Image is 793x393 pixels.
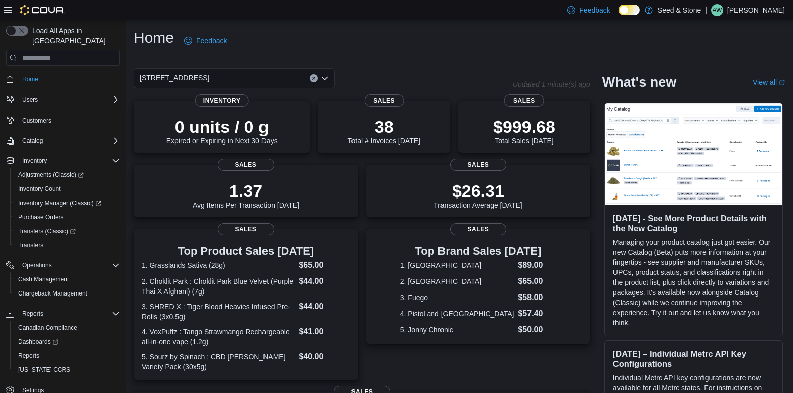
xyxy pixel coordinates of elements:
[14,350,43,362] a: Reports
[2,134,124,148] button: Catalog
[180,31,231,51] a: Feedback
[310,74,318,82] button: Clear input
[613,349,774,369] h3: [DATE] – Individual Metrc API Key Configurations
[14,336,120,348] span: Dashboards
[400,276,514,286] dt: 2. [GEOGRAPHIC_DATA]
[10,363,124,377] button: [US_STATE] CCRS
[400,260,514,270] dt: 1. [GEOGRAPHIC_DATA]
[18,155,120,167] span: Inventory
[14,287,120,300] span: Chargeback Management
[14,273,120,285] span: Cash Management
[22,75,38,83] span: Home
[142,352,295,372] dt: 5. Sourz by Spinach : CBD [PERSON_NAME] Variety Pack (30x5g)
[22,310,43,318] span: Reports
[18,227,76,235] span: Transfers (Classic)
[10,349,124,363] button: Reports
[518,291,556,304] dd: $58.00
[450,159,506,171] span: Sales
[14,197,120,209] span: Inventory Manager (Classic)
[14,239,120,251] span: Transfers
[142,276,295,297] dt: 2. Choklit Park : Choklit Park Blue Velvet (Purple Thai X Afghani) (7g)
[14,273,73,285] a: Cash Management
[400,325,514,335] dt: 5. Jonny Chronic
[779,80,785,86] svg: External link
[18,135,120,147] span: Catalog
[711,4,723,16] div: Alex Wang
[14,239,47,251] a: Transfers
[18,241,43,249] span: Transfers
[2,92,124,107] button: Users
[18,308,47,320] button: Reports
[18,73,120,85] span: Home
[14,183,65,195] a: Inventory Count
[22,261,52,269] span: Operations
[166,117,278,145] div: Expired or Expiring in Next 30 Days
[10,272,124,286] button: Cash Management
[299,326,349,338] dd: $41.00
[22,137,43,145] span: Catalog
[712,4,722,16] span: AW
[321,74,329,82] button: Open list of options
[18,366,70,374] span: [US_STATE] CCRS
[18,352,39,360] span: Reports
[18,93,120,106] span: Users
[10,286,124,301] button: Chargeback Management
[518,275,556,287] dd: $65.00
[518,324,556,336] dd: $50.00
[18,289,87,298] span: Chargeback Management
[518,308,556,320] dd: $57.40
[18,135,47,147] button: Catalog
[18,259,56,271] button: Operations
[579,5,610,15] span: Feedback
[400,309,514,319] dt: 4. Pistol and [GEOGRAPHIC_DATA]
[14,169,88,181] a: Adjustments (Classic)
[434,181,522,209] div: Transaction Average [DATE]
[18,308,120,320] span: Reports
[14,364,120,376] span: Washington CCRS
[518,259,556,271] dd: $89.00
[504,94,544,107] span: Sales
[18,115,55,127] a: Customers
[10,335,124,349] a: Dashboards
[14,287,92,300] a: Chargeback Management
[658,4,701,16] p: Seed & Stone
[14,322,120,334] span: Canadian Compliance
[2,113,124,127] button: Customers
[727,4,785,16] p: [PERSON_NAME]
[18,338,58,346] span: Dashboards
[2,72,124,86] button: Home
[14,225,80,237] a: Transfers (Classic)
[2,258,124,272] button: Operations
[142,245,350,257] h3: Top Product Sales [DATE]
[10,196,124,210] a: Inventory Manager (Classic)
[14,322,81,334] a: Canadian Compliance
[14,364,74,376] a: [US_STATE] CCRS
[14,169,120,181] span: Adjustments (Classic)
[18,93,42,106] button: Users
[619,5,640,15] input: Dark Mode
[10,182,124,196] button: Inventory Count
[218,223,274,235] span: Sales
[14,183,120,195] span: Inventory Count
[14,225,120,237] span: Transfers (Classic)
[493,117,555,137] p: $999.68
[18,185,61,193] span: Inventory Count
[22,117,51,125] span: Customers
[705,4,707,16] p: |
[142,260,295,270] dt: 1. Grasslands Sativa (28g)
[18,73,42,85] a: Home
[400,292,514,303] dt: 3. Fuego
[20,5,65,15] img: Cova
[22,157,47,165] span: Inventory
[196,36,227,46] span: Feedback
[18,259,120,271] span: Operations
[18,199,101,207] span: Inventory Manager (Classic)
[10,238,124,252] button: Transfers
[18,114,120,126] span: Customers
[10,210,124,224] button: Purchase Orders
[142,302,295,322] dt: 3. SHRED X : Tiger Blood Heavies Infused Pre-Rolls (3x0.5g)
[14,197,105,209] a: Inventory Manager (Classic)
[22,95,38,104] span: Users
[14,211,68,223] a: Purchase Orders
